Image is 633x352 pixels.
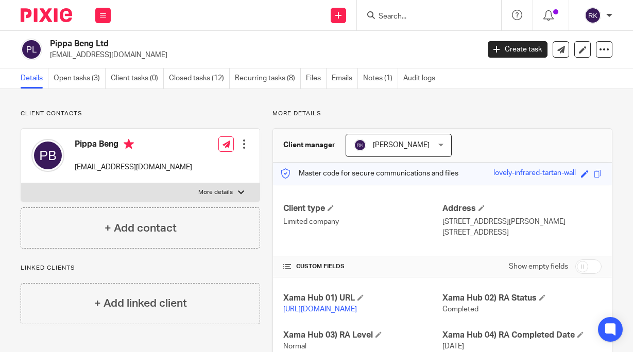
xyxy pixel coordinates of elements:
[283,293,442,304] h4: Xama Hub 01) URL
[235,68,301,89] a: Recurring tasks (8)
[332,68,358,89] a: Emails
[442,217,602,227] p: [STREET_ADDRESS][PERSON_NAME]
[31,139,64,172] img: svg%3E
[283,330,442,341] h4: Xama Hub 03) RA Level
[306,68,327,89] a: Files
[493,168,576,180] div: lovely-infrared-tartan-wall
[54,68,106,89] a: Open tasks (3)
[509,261,568,272] label: Show empty fields
[198,188,233,197] p: More details
[283,140,335,150] h3: Client manager
[105,220,177,236] h4: + Add contact
[283,217,442,227] p: Limited company
[21,8,72,22] img: Pixie
[75,162,192,172] p: [EMAIL_ADDRESS][DOMAIN_NAME]
[94,295,187,311] h4: + Add linked client
[169,68,230,89] a: Closed tasks (12)
[442,203,602,214] h4: Address
[585,7,601,24] img: svg%3E
[283,306,357,313] a: [URL][DOMAIN_NAME]
[21,68,48,89] a: Details
[442,227,602,238] p: [STREET_ADDRESS]
[354,139,366,151] img: svg%3E
[488,41,548,58] a: Create task
[281,168,458,179] p: Master code for secure communications and files
[363,68,398,89] a: Notes (1)
[21,110,260,118] p: Client contacts
[442,306,478,313] span: Completed
[283,262,442,271] h4: CUSTOM FIELDS
[124,139,134,149] i: Primary
[50,39,388,49] h2: Pippa Beng Ltd
[442,330,602,341] h4: Xama Hub 04) RA Completed Date
[21,264,260,272] p: Linked clients
[373,142,430,149] span: [PERSON_NAME]
[403,68,440,89] a: Audit logs
[442,343,464,350] span: [DATE]
[283,343,306,350] span: Normal
[442,293,602,304] h4: Xama Hub 02) RA Status
[378,12,470,22] input: Search
[75,139,192,152] h4: Pippa Beng
[272,110,612,118] p: More details
[50,50,472,60] p: [EMAIL_ADDRESS][DOMAIN_NAME]
[111,68,164,89] a: Client tasks (0)
[21,39,42,60] img: svg%3E
[283,203,442,214] h4: Client type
